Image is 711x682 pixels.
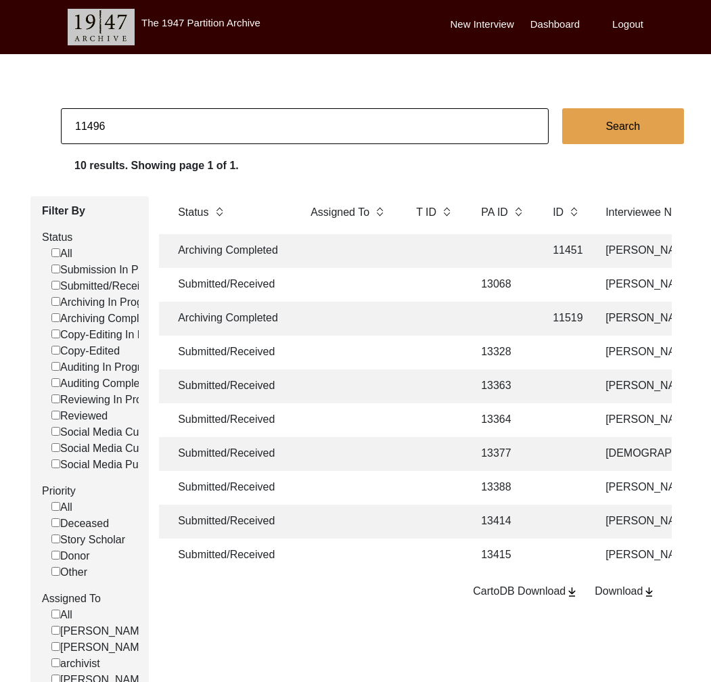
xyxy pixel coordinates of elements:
[595,583,656,599] div: Download
[562,108,684,144] button: Search
[643,586,656,598] img: download-button.png
[141,17,260,28] label: The 1947 Partition Archive
[530,17,580,32] label: Dashboard
[553,204,564,221] label: ID
[51,502,60,511] input: All
[473,369,534,403] td: 13363
[51,623,150,639] label: [PERSON_NAME]
[51,427,60,436] input: Social Media Curation In Progress
[51,607,72,623] label: All
[51,392,168,408] label: Reviewing In Progress
[51,440,164,457] label: Social Media Curated
[451,17,514,32] label: New Interview
[170,302,292,336] td: Archiving Completed
[311,204,369,221] label: Assigned To
[51,656,100,672] label: archivist
[74,158,239,174] label: 10 results. Showing page 1 of 1.
[51,265,60,273] input: Submission In Progress
[170,505,292,539] td: Submitted/Received
[473,437,534,471] td: 13377
[51,311,160,327] label: Archiving Completed
[51,610,60,618] input: All
[170,539,292,572] td: Submitted/Received
[569,204,578,219] img: sort-button.png
[545,234,587,268] td: 11451
[51,639,150,656] label: [PERSON_NAME]
[51,376,155,392] label: Auditing Completed
[51,294,163,311] label: Archiving In Progress
[51,394,60,403] input: Reviewing In Progress
[51,567,60,576] input: Other
[51,642,60,651] input: [PERSON_NAME]
[612,17,643,32] label: Logout
[51,516,109,532] label: Deceased
[51,411,60,419] input: Reviewed
[513,204,523,219] img: sort-button.png
[51,408,108,424] label: Reviewed
[51,327,181,343] label: Copy-Editing In Progress
[473,539,534,572] td: 13415
[51,346,60,355] input: Copy-Edited
[375,204,384,219] img: sort-button.png
[51,548,90,564] label: Donor
[51,278,157,294] label: Submitted/Received
[51,424,225,440] label: Social Media Curation In Progress
[473,336,534,369] td: 13328
[42,203,139,219] label: Filter By
[61,108,549,144] input: Search...
[51,457,173,473] label: Social Media Published
[473,268,534,302] td: 13068
[51,262,175,278] label: Submission In Progress
[51,329,60,338] input: Copy-Editing In Progress
[170,336,292,369] td: Submitted/Received
[442,204,451,219] img: sort-button.png
[566,586,578,598] img: download-button.png
[42,229,139,246] label: Status
[51,313,60,322] input: Archiving Completed
[416,204,436,221] label: T ID
[473,583,578,599] div: CartoDB Download
[481,204,508,221] label: PA ID
[51,532,125,548] label: Story Scholar
[473,505,534,539] td: 13414
[51,343,120,359] label: Copy-Edited
[51,459,60,468] input: Social Media Published
[170,234,292,268] td: Archiving Completed
[51,443,60,452] input: Social Media Curated
[473,471,534,505] td: 13388
[51,362,60,371] input: Auditing In Progress
[51,518,60,527] input: Deceased
[51,551,60,560] input: Donor
[605,204,693,221] label: Interviewee Name
[170,471,292,505] td: Submitted/Received
[42,591,139,607] label: Assigned To
[51,626,60,635] input: [PERSON_NAME]
[51,535,60,543] input: Story Scholar
[51,378,60,387] input: Auditing Completed
[473,403,534,437] td: 13364
[42,483,139,499] label: Priority
[170,437,292,471] td: Submitted/Received
[51,297,60,306] input: Archiving In Progress
[51,248,60,257] input: All
[170,369,292,403] td: Submitted/Received
[51,281,60,290] input: Submitted/Received
[51,658,60,667] input: archivist
[68,9,135,45] img: header-logo.png
[545,302,587,336] td: 11519
[51,246,72,262] label: All
[51,564,87,581] label: Other
[170,403,292,437] td: Submitted/Received
[51,359,158,376] label: Auditing In Progress
[178,204,208,221] label: Status
[214,204,224,219] img: sort-button.png
[170,268,292,302] td: Submitted/Received
[51,499,72,516] label: All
